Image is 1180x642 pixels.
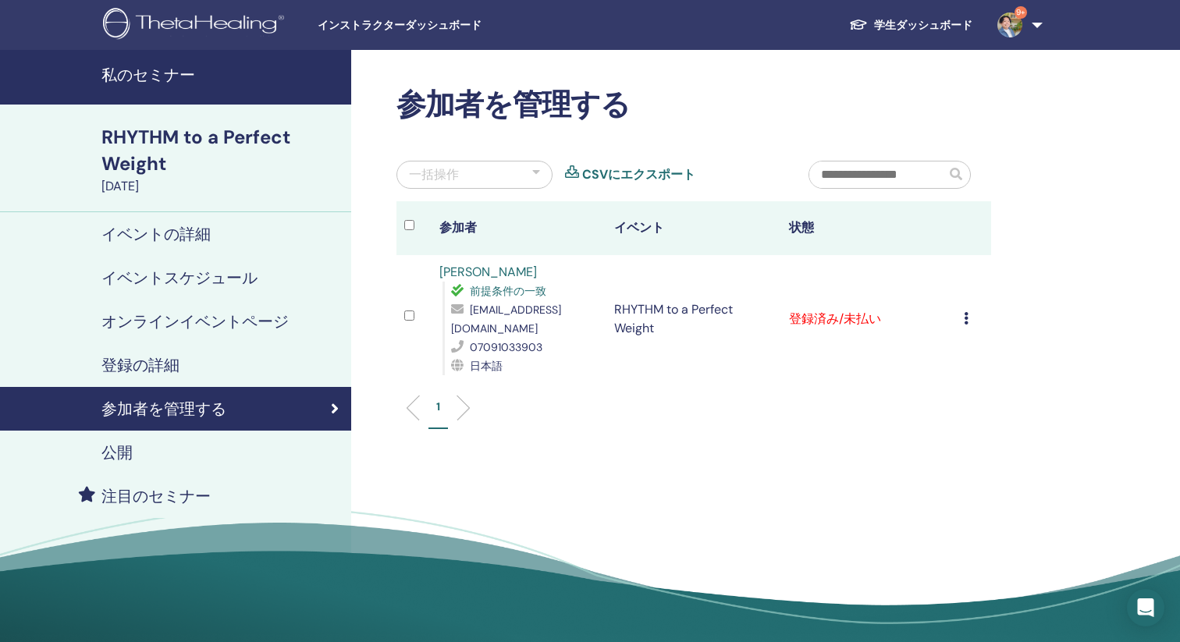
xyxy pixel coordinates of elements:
[101,312,289,331] h4: オンラインイベントページ
[101,443,133,462] h4: 公開
[582,165,695,184] a: CSVにエクスポート
[781,201,956,255] th: 状態
[92,124,351,196] a: RHYTHM to a Perfect Weight[DATE]
[101,399,226,418] h4: 参加者を管理する
[470,340,542,354] span: 07091033903
[837,11,985,40] a: 学生ダッシュボード
[103,8,290,43] img: logo.png
[101,268,258,287] h4: イベントスケジュール
[436,399,440,415] p: 1
[606,255,781,383] td: RHYTHM to a Perfect Weight
[1127,589,1164,626] div: Open Intercom Messenger
[318,17,552,34] span: インストラクターダッシュボード
[470,284,546,298] span: 前提条件の一致
[101,487,211,505] h4: 注目のセミナー
[439,264,537,280] a: [PERSON_NAME]
[101,356,179,374] h4: 登録の詳細
[451,303,561,335] span: [EMAIL_ADDRESS][DOMAIN_NAME]
[997,12,1022,37] img: default.jpg
[101,66,342,84] h4: 私のセミナー
[470,359,503,373] span: 日本語
[396,87,991,123] h2: 参加者を管理する
[409,165,459,184] div: 一括操作
[101,225,211,243] h4: イベントの詳細
[606,201,781,255] th: イベント
[849,18,868,31] img: graduation-cap-white.svg
[432,201,606,255] th: 参加者
[101,177,342,196] div: [DATE]
[101,124,342,177] div: RHYTHM to a Perfect Weight
[1015,6,1027,19] span: 9+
